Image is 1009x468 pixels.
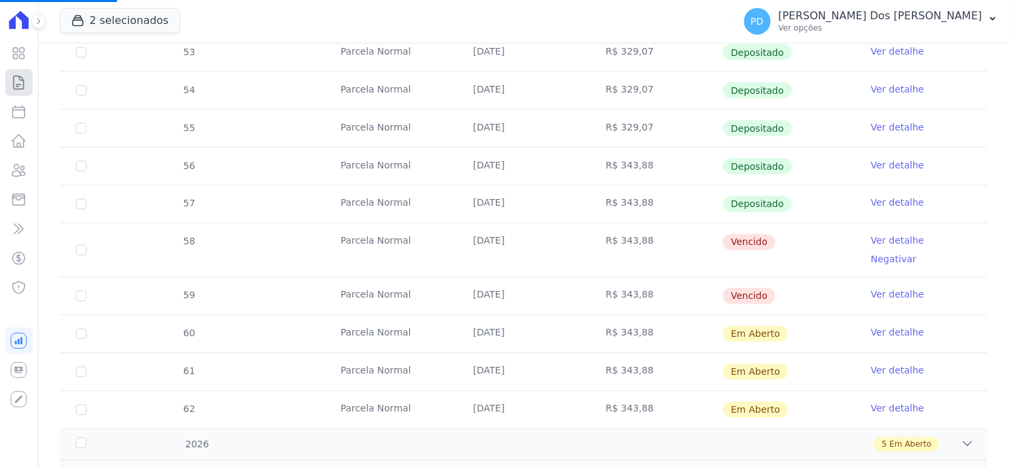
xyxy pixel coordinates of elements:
[871,83,925,96] a: Ver detalhe
[182,328,196,339] span: 60
[325,278,457,315] td: Parcela Normal
[60,8,180,33] button: 2 selecionados
[723,120,792,136] span: Depositado
[590,316,722,353] td: R$ 343,88
[76,199,86,210] input: Só é possível selecionar pagamentos em aberto
[458,278,590,315] td: [DATE]
[76,329,86,340] input: default
[779,23,982,33] p: Ver opções
[590,34,722,71] td: R$ 329,07
[590,391,722,429] td: R$ 343,88
[871,120,925,134] a: Ver detalhe
[325,391,457,429] td: Parcela Normal
[182,122,196,133] span: 55
[182,85,196,95] span: 54
[458,186,590,223] td: [DATE]
[723,234,776,250] span: Vencido
[590,278,722,315] td: R$ 343,88
[182,198,196,209] span: 57
[723,158,792,174] span: Depositado
[590,186,722,223] td: R$ 343,88
[325,316,457,353] td: Parcela Normal
[76,123,86,134] input: Só é possível selecionar pagamentos em aberto
[458,316,590,353] td: [DATE]
[590,148,722,185] td: R$ 343,88
[871,254,917,265] a: Negativar
[325,186,457,223] td: Parcela Normal
[723,83,792,99] span: Depositado
[182,236,196,247] span: 58
[723,364,788,380] span: Em Aberto
[182,366,196,377] span: 61
[325,34,457,71] td: Parcela Normal
[458,34,590,71] td: [DATE]
[734,3,1009,40] button: PD [PERSON_NAME] Dos [PERSON_NAME] Ver opções
[76,245,86,256] input: default
[723,402,788,418] span: Em Aberto
[76,85,86,96] input: Só é possível selecionar pagamentos em aberto
[325,353,457,391] td: Parcela Normal
[458,353,590,391] td: [DATE]
[590,72,722,109] td: R$ 329,07
[871,158,925,172] a: Ver detalhe
[76,161,86,172] input: Só é possível selecionar pagamentos em aberto
[182,47,196,57] span: 53
[458,148,590,185] td: [DATE]
[723,196,792,212] span: Depositado
[76,405,86,415] input: default
[76,367,86,377] input: default
[76,291,86,302] input: default
[182,404,196,415] span: 62
[882,439,887,451] span: 5
[325,72,457,109] td: Parcela Normal
[871,234,925,248] a: Ver detalhe
[890,439,932,451] span: Em Aberto
[871,196,925,210] a: Ver detalhe
[590,224,722,277] td: R$ 343,88
[76,47,86,58] input: Só é possível selecionar pagamentos em aberto
[871,45,925,58] a: Ver detalhe
[182,290,196,301] span: 59
[458,72,590,109] td: [DATE]
[458,224,590,277] td: [DATE]
[723,45,792,61] span: Depositado
[458,391,590,429] td: [DATE]
[590,110,722,147] td: R$ 329,07
[871,288,925,302] a: Ver detalhe
[723,288,776,304] span: Vencido
[182,160,196,171] span: 56
[458,110,590,147] td: [DATE]
[779,9,982,23] p: [PERSON_NAME] Dos [PERSON_NAME]
[590,353,722,391] td: R$ 343,88
[751,17,764,26] span: PD
[325,224,457,277] td: Parcela Normal
[871,326,925,340] a: Ver detalhe
[723,326,788,342] span: Em Aberto
[325,110,457,147] td: Parcela Normal
[871,364,925,377] a: Ver detalhe
[871,402,925,415] a: Ver detalhe
[325,148,457,185] td: Parcela Normal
